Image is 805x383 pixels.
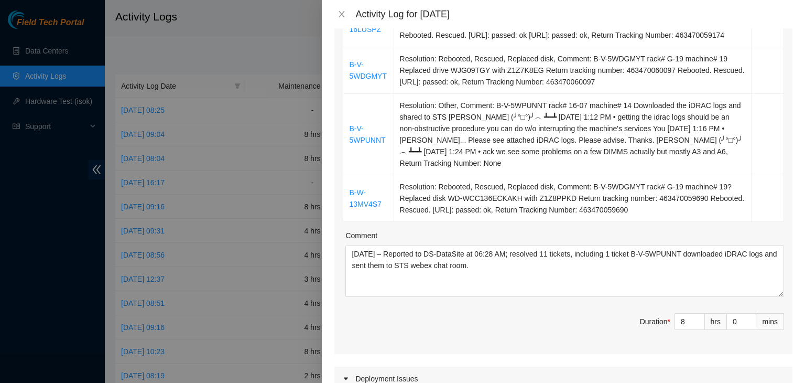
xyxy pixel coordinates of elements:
textarea: Comment [345,246,784,297]
span: close [338,10,346,18]
div: Duration [640,316,670,327]
td: Resolution: Rebooted, Rescued, Replaced disk, Comment: B-V-5WDGMYT rack# G-19 machine# 19? Replac... [394,175,752,222]
td: Resolution: Rebooted, Rescued, Replaced disk, Comment: B-V-5WDGMYT rack# G-19 machine# 19 Replace... [394,47,752,94]
td: Resolution: Other, Comment: B-V-5WPUNNT rack# 16-07 machine# 14 Downloaded the iDRAC logs and sha... [394,94,752,175]
span: caret-right [343,376,349,382]
div: hrs [705,313,727,330]
button: Close [334,9,349,19]
a: B-W-13MV4S7 [349,188,381,208]
div: Activity Log for [DATE] [355,8,792,20]
a: B-V-5WDGMYT [349,60,387,80]
a: B-V-5WPUNNT [349,124,385,144]
div: mins [756,313,784,330]
label: Comment [345,230,377,241]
